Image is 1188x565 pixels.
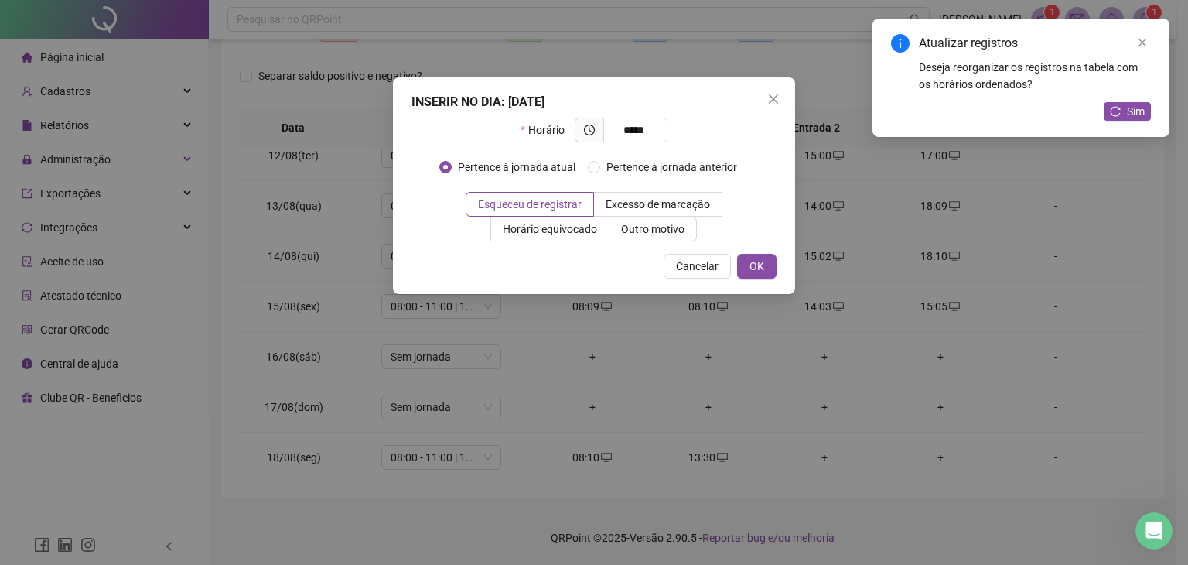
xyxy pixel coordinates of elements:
[411,93,777,111] div: INSERIR NO DIA : [DATE]
[767,93,780,105] span: close
[761,87,786,111] button: Close
[606,198,710,211] span: Excesso de marcação
[919,34,1151,53] div: Atualizar registros
[584,125,595,135] span: clock-circle
[891,34,910,53] span: info-circle
[676,258,719,275] span: Cancelar
[600,159,743,176] span: Pertence à jornada anterior
[749,258,764,275] span: OK
[621,223,684,235] span: Outro motivo
[664,254,731,279] button: Cancelar
[1137,37,1148,48] span: close
[919,59,1151,93] div: Deseja reorganizar os registros na tabela com os horários ordenados?
[503,223,597,235] span: Horário equivocado
[1110,106,1121,117] span: reload
[1134,34,1151,51] a: Close
[521,118,574,142] label: Horário
[1127,103,1145,120] span: Sim
[478,198,582,211] span: Esqueceu de registrar
[737,254,777,279] button: OK
[452,159,582,176] span: Pertence à jornada atual
[1104,102,1151,121] button: Sim
[1135,512,1173,550] iframe: Intercom live chat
